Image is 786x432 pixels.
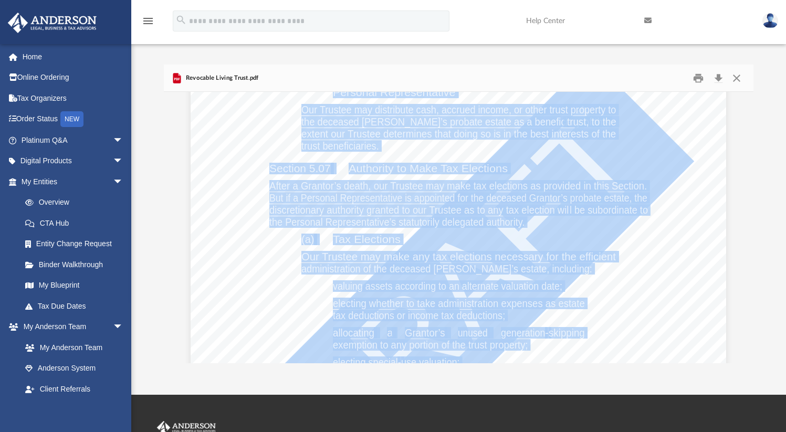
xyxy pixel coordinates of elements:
a: Tax Organizers [7,88,139,109]
span: electing special [333,357,398,367]
a: Platinum Q&Aarrow_drop_down [7,130,139,151]
div: Preview [164,65,753,363]
span: After a Grantor’s death, our Trustee may make tax elections as provided in this Section. [269,181,647,191]
a: Tax Due Dates [15,296,139,317]
a: Overview [15,192,139,213]
a: Anderson System [15,358,134,379]
span: trust, to the [567,117,616,127]
span: valuing assets according to an alternate valuation date; [333,281,562,291]
div: NEW [60,111,83,127]
a: Home [7,46,139,67]
i: search [175,14,187,26]
span: arrow_drop_down [113,317,134,338]
a: Digital Productsarrow_drop_down [7,151,139,172]
span: administration of the deceased [PERSON_NAME]’s estate, including: [301,264,592,274]
span: (a) [301,234,314,245]
span: allocating [333,328,374,338]
span: exemption to any portion of the trust property; [333,340,528,350]
a: Binder Walkthrough [15,254,139,275]
i: menu [142,15,154,27]
span: Authority to Make Tax Elections [349,163,508,174]
span: l be subordinate to [570,205,648,215]
a: Online Ordering [7,67,139,88]
a: My Anderson Team [15,337,129,358]
a: menu [142,20,154,27]
span: arrow_drop_down [113,130,134,151]
button: Download [709,70,728,86]
a: Order StatusNEW [7,109,139,130]
span: tax deductions or income tax deductions; [333,310,505,321]
div: Document Viewer [164,92,753,363]
span: - [397,357,401,367]
button: Print [688,70,709,86]
a: Entity Change Request [15,234,139,255]
span: Our Trustee may distribute cash, accrued income, or other trust property to [301,104,616,115]
span: skipping [549,328,585,338]
span: trust beneficiaries. [301,141,379,151]
span: arrow_drop_down [113,151,134,172]
span: Revocable Living Trust.pdf [183,73,258,83]
span: electing whether to take administration expenses as estate [333,298,585,309]
span: the Personal Representative’s statutorily delegated authority. [269,217,525,227]
span: extent our Trustee determines that doing so is in the best interests of the [301,129,616,139]
img: Anderson Advisors Platinum Portal [5,13,100,33]
span: Tax Elections [333,234,401,245]
a: CTA Hub [15,213,139,234]
span: the deceased [PERSON_NAME]’s probate estate as a beneficiary of this [301,117,610,127]
span: arrow_drop_down [113,171,134,193]
div: File preview [164,92,753,363]
span: discretionary authority granted to our Trustee as to any tax election wil [269,205,569,215]
button: Close [727,70,746,86]
span: Section 5.07 [269,163,331,174]
img: User Pic [762,13,778,28]
span: use valuation; [401,357,460,367]
span: Our Trustee may make any tax elections necessary for the efficient [301,251,616,262]
a: My Entitiesarrow_drop_down [7,171,139,192]
a: Client Referrals [15,378,134,399]
a: My Anderson Teamarrow_drop_down [7,317,134,338]
a: My Blueprint [15,275,134,296]
span: Personal Representative [333,87,455,98]
span: But if a Personal Representative is appointed for the deceased Grantor’s probate estate, the [269,193,647,203]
